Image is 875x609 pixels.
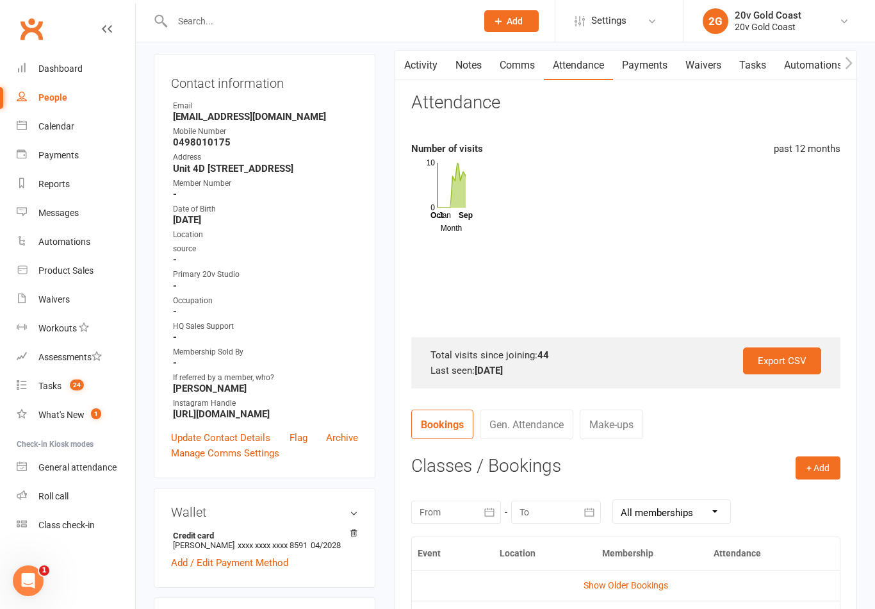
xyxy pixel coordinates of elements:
div: Messages [38,208,79,218]
div: 20v Gold Coast [735,21,801,33]
span: 1 [91,408,101,419]
strong: [EMAIL_ADDRESS][DOMAIN_NAME] [173,111,358,122]
div: General attendance [38,462,117,472]
span: 1 [39,565,49,576]
th: Membership [596,537,707,570]
a: Messages [17,199,135,228]
a: Show Older Bookings [584,580,668,590]
button: + Add [796,456,840,480]
a: Notes [446,51,491,80]
div: Automations [38,237,90,247]
div: Product Sales [38,265,94,276]
input: Search... [168,12,468,30]
div: Reports [38,179,70,189]
strong: Unit 4D [STREET_ADDRESS] [173,163,358,174]
div: Total visits since joining: [430,347,821,363]
div: Membership Sold By [173,346,358,358]
strong: [URL][DOMAIN_NAME] [173,408,358,420]
div: Roll call [38,491,69,501]
a: Export CSV [743,347,821,374]
strong: - [173,331,358,343]
div: If referred by a member, who? [173,372,358,384]
a: Manage Comms Settings [171,446,279,461]
div: source [173,243,358,255]
div: Member Number [173,178,358,190]
button: Add [484,10,539,32]
strong: [PERSON_NAME] [173,383,358,394]
a: Automations [775,51,851,80]
div: Primary 20v Studio [173,269,358,281]
strong: [DATE] [173,214,358,226]
a: Waivers [17,285,135,314]
li: [PERSON_NAME] [171,529,358,552]
span: 04/2028 [311,540,341,550]
th: Location [494,537,597,570]
strong: Credit card [173,531,352,540]
strong: - [173,357,358,369]
a: Tasks 24 [17,372,135,401]
a: Assessments [17,343,135,372]
strong: - [173,306,358,317]
a: Activity [395,51,446,80]
a: Workouts [17,314,135,343]
a: Roll call [17,482,135,511]
a: Tasks [730,51,775,80]
a: Update Contact Details [171,430,270,446]
th: Attendance [708,537,808,570]
a: Flag [290,430,307,446]
div: Last seen: [430,363,821,378]
div: Waivers [38,294,70,304]
a: Clubworx [15,13,47,45]
span: xxxx xxxx xxxx 8591 [238,540,307,550]
a: Archive [326,430,358,446]
strong: 0498010175 [173,137,358,148]
span: Settings [591,6,626,35]
iframe: Intercom live chat [13,565,44,596]
div: Occupation [173,295,358,307]
a: Gen. Attendance [480,410,573,439]
strong: 44 [537,349,549,361]
a: Calendar [17,112,135,141]
a: Reports [17,170,135,199]
a: What's New1 [17,401,135,430]
div: Dashboard [38,63,83,74]
div: Instagram Handle [173,397,358,410]
a: Waivers [676,51,730,80]
a: Class kiosk mode [17,511,135,540]
div: HQ Sales Support [173,321,358,333]
a: Add / Edit Payment Method [171,555,288,571]
a: Automations [17,228,135,256]
a: Payments [17,141,135,170]
strong: [DATE] [475,365,503,376]
a: Product Sales [17,256,135,285]
div: Assessments [38,352,102,362]
div: People [38,92,67,103]
a: Attendance [544,51,613,80]
strong: Number of visits [411,143,483,154]
div: Location [173,229,358,241]
h3: Attendance [411,93,500,113]
div: What's New [38,410,85,420]
div: Payments [38,150,79,160]
div: past 12 months [774,141,840,156]
h3: Wallet [171,505,358,519]
div: 2G [703,8,728,34]
div: Class check-in [38,520,95,530]
div: Email [173,100,358,112]
div: 20v Gold Coast [735,10,801,21]
a: Payments [613,51,676,80]
a: Dashboard [17,54,135,83]
div: Date of Birth [173,203,358,215]
a: People [17,83,135,112]
div: Mobile Number [173,126,358,138]
div: Tasks [38,381,61,391]
strong: - [173,188,358,200]
span: Add [507,16,523,26]
span: 24 [70,380,84,390]
th: Event [412,537,494,570]
h3: Classes / Bookings [411,456,840,476]
div: Calendar [38,121,74,131]
div: Address [173,151,358,163]
a: Comms [491,51,544,80]
a: General attendance kiosk mode [17,453,135,482]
